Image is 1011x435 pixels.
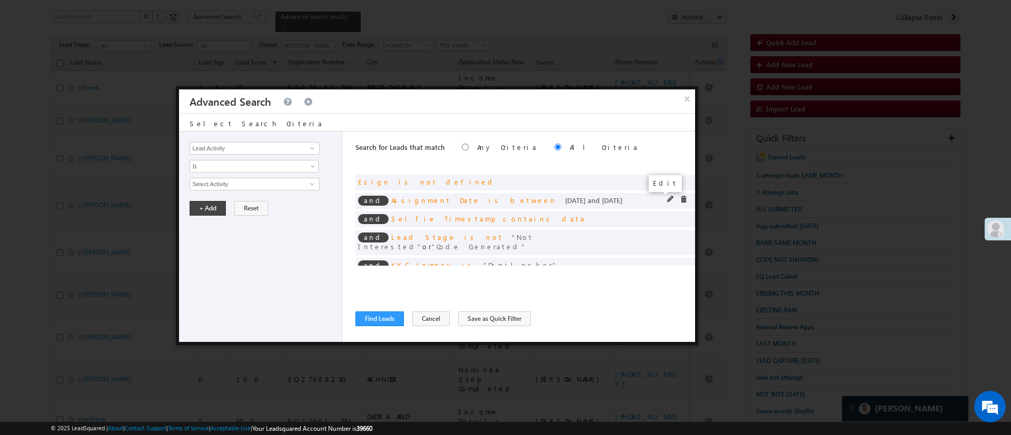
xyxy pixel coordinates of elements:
img: d_60004797649_company_0_60004797649 [18,55,44,69]
a: Terms of Service [168,424,209,431]
button: Cancel [412,311,450,326]
span: Digilocker [483,260,557,269]
a: Show All Items [304,143,318,154]
span: is between [489,196,557,205]
span: is [462,260,475,269]
span: and [358,196,389,206]
button: Reset [234,201,268,216]
span: Search for Leads that match [355,143,445,151]
input: Type to Search [190,142,319,155]
em: Start Chat [143,324,191,338]
span: 39660 [356,424,372,432]
textarea: Type your message and hit 'Enter' [14,97,192,315]
div: Edit [649,175,682,192]
span: Code Generated [432,242,526,251]
button: Find Leads [355,311,404,326]
span: KYC Journey [391,260,453,269]
span: contains data [503,214,586,223]
button: × [679,89,696,108]
span: is not defined [399,177,496,186]
span: © 2025 LeadSquared | | | | | [51,423,372,433]
span: Not Interested [358,232,533,251]
label: All Criteria [570,143,639,151]
button: + Add [190,201,226,216]
a: About [108,424,123,431]
span: Your Leadsquared Account Number is [252,424,372,432]
span: Select Search Criteria [190,119,323,128]
span: is not [464,232,503,241]
a: Acceptable Use [211,424,251,431]
input: Type to Search [190,178,319,190]
span: Is [190,161,304,171]
span: Assignment Date [391,196,480,205]
span: and [358,232,389,242]
span: [DATE] and [DATE] [565,196,622,205]
span: and [358,260,389,270]
a: Show All Items [304,179,318,189]
button: Save as Quick Filter [458,311,531,326]
div: Minimize live chat window [173,5,198,31]
span: Selfie Timestamp [391,214,494,223]
span: Esign [358,177,390,186]
span: or [358,232,533,251]
span: Lead Stage [391,232,456,241]
label: Any Criteria [477,143,538,151]
span: and [358,214,389,224]
div: Chat with us now [55,55,177,69]
h3: Advanced Search [190,89,271,113]
a: Contact Support [125,424,166,431]
a: Is [190,160,319,173]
